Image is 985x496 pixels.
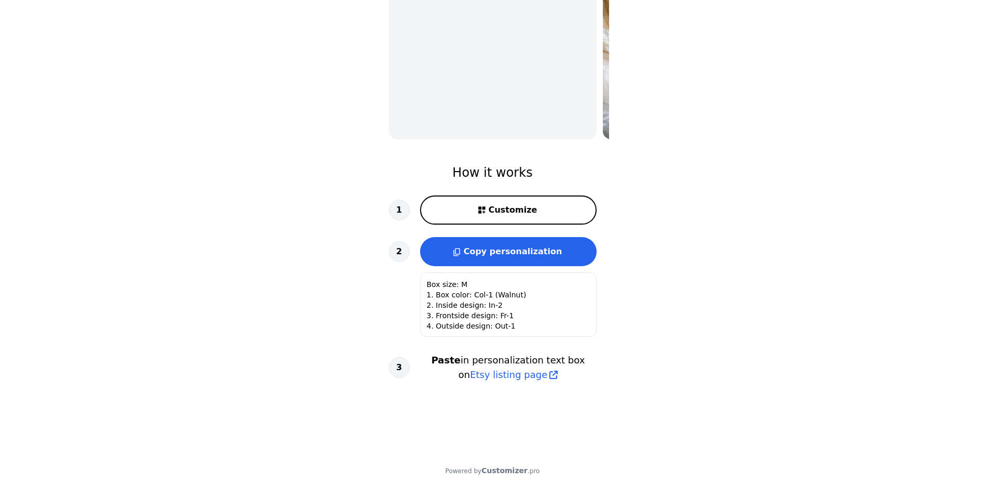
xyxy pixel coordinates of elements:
[420,237,597,266] button: Copy personalization
[464,246,562,256] span: Copy personalization
[446,465,540,476] div: Powered by
[481,467,539,475] a: Customizer.pro
[389,164,597,181] h2: How it works
[396,245,402,258] span: 2
[528,467,539,475] span: .pro
[396,204,402,216] span: 1
[420,195,597,225] button: Customize
[470,368,547,382] span: Etsy listing page
[420,353,597,382] h3: in personalization text box on
[396,361,402,374] span: 3
[489,204,537,216] span: Customize
[481,466,528,475] span: Customizer
[431,355,461,366] b: Paste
